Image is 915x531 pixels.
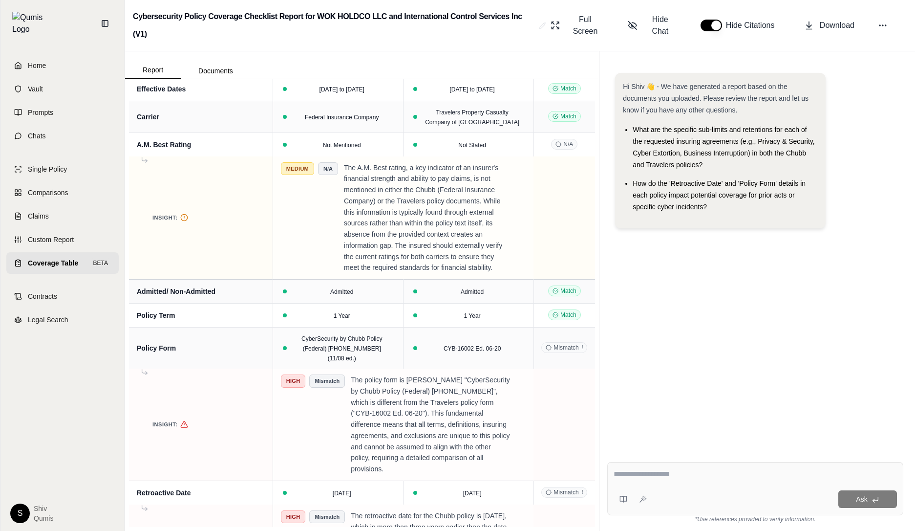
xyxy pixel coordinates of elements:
[323,142,361,149] span: Not Mentioned
[281,162,314,176] span: Medium
[319,86,364,93] span: [DATE] to [DATE]
[458,142,486,149] span: Not Stated
[28,188,68,198] span: Comparisons
[137,488,265,498] div: Retroactive Date
[351,375,510,475] p: The policy form is [PERSON_NAME] "CyberSecurity by Chubb Policy (Federal) [PHONE_NUMBER]", which ...
[28,258,78,268] span: Coverage Table
[12,12,49,35] img: Qumis Logo
[28,291,57,301] span: Contracts
[6,309,119,331] a: Legal Search
[281,375,306,388] span: High
[309,375,345,388] span: Mismatch
[633,126,814,169] span: What are the specific sub-limits and retentions for each of the requested insuring agreements (e....
[838,490,897,508] button: Ask
[6,158,119,180] a: Single Policy
[6,125,119,147] a: Chats
[97,16,113,31] button: Collapse sidebar
[856,495,867,503] span: Ask
[34,513,53,523] span: Qumis
[548,310,581,320] span: Match
[334,312,350,319] span: 1 Year
[137,287,265,296] div: Admitted/ Non-Admitted
[425,109,519,126] span: Travelers Property Casualty Company of [GEOGRAPHIC_DATA]
[137,112,265,122] div: Carrier
[152,214,177,222] span: Insight:
[582,488,583,496] span: !
[547,10,608,41] button: Full Screen
[541,487,587,498] span: Mismatch
[281,510,306,524] span: High
[137,84,265,94] div: Effective Dates
[6,252,119,274] a: Coverage TableBETA
[305,114,379,121] span: Federal Insurance Company
[541,342,587,353] span: Mismatch
[6,286,119,307] a: Contracts
[137,343,265,353] div: Policy Form
[464,312,481,319] span: 1 Year
[344,162,510,274] p: The A.M. Best rating, a key indicator of an insurer's financial strength and ability to pay claim...
[463,490,482,497] span: [DATE]
[28,211,49,221] span: Claims
[449,86,494,93] span: [DATE] to [DATE]
[6,205,119,227] a: Claims
[10,504,30,523] div: S
[28,164,67,174] span: Single Policy
[726,20,781,31] span: Hide Citations
[624,10,681,41] button: Hide Chat
[548,286,581,296] span: Match
[566,14,605,37] span: Full Screen
[444,345,501,352] span: CYB-16002 Ed. 06-20
[28,61,46,70] span: Home
[333,490,351,497] span: [DATE]
[137,140,265,150] div: A.M. Best Rating
[28,108,53,117] span: Prompts
[551,139,577,150] span: N/A
[461,288,484,295] span: Admitted
[330,288,353,295] span: Admitted
[28,131,46,141] span: Chats
[6,229,119,250] a: Custom Report
[318,162,338,176] span: N/A
[607,515,903,523] div: *Use references provided to verify information.
[633,179,806,211] span: How do the 'Retroactive Date' and 'Policy Form' details in each policy impact potential coverage ...
[28,235,74,244] span: Custom Report
[309,510,345,524] span: Mismatch
[137,310,265,320] div: Policy Term
[800,16,858,35] button: Download
[6,102,119,123] a: Prompts
[623,83,809,114] span: Hi Shiv 👋 - We have generated a report based on the documents you uploaded. Please review the rep...
[6,78,119,100] a: Vault
[34,504,53,513] span: Shiv
[548,83,581,94] span: Match
[548,111,581,122] span: Match
[125,62,181,79] button: Report
[133,8,535,43] h2: Cybersecurity Policy Coverage Checklist Report for WOK HOLDCO LLC and International Control Servi...
[152,420,177,429] span: Insight:
[28,315,68,325] span: Legal Search
[820,20,854,31] span: Download
[6,182,119,203] a: Comparisons
[582,344,583,352] span: !
[643,14,677,37] span: Hide Chat
[28,84,43,94] span: Vault
[181,63,251,79] button: Documents
[90,258,111,268] span: BETA
[6,55,119,76] a: Home
[301,335,382,362] span: CyberSecurity by Chubb Policy (Federal) [PHONE_NUMBER] (11/08 ed.)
